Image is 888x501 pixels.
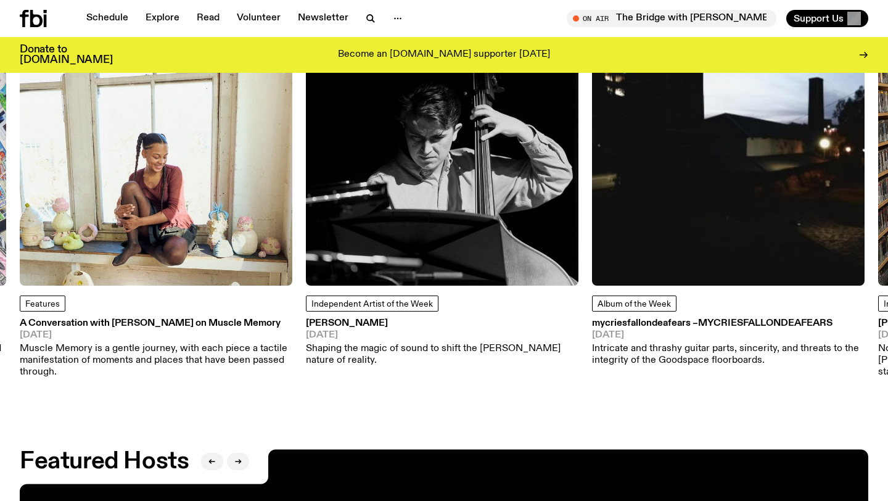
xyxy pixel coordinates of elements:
[20,296,65,312] a: Features
[20,450,189,473] h2: Featured Hosts
[592,13,865,286] img: A blurry image of a building at dusk. Shot at low exposure, so its hard to make out much.
[338,49,550,60] p: Become an [DOMAIN_NAME] supporter [DATE]
[306,296,438,312] a: Independent Artist of the Week
[598,300,671,308] span: Album of the Week
[20,319,292,378] a: A Conversation with [PERSON_NAME] on Muscle Memory[DATE]Muscle Memory is a gentle journey, with e...
[592,319,865,366] a: mycriesfallondeafears –mycriesfallondeafears[DATE]Intricate and thrashy guitar parts, sincerity, ...
[20,319,292,328] h3: A Conversation with [PERSON_NAME] on Muscle Memory
[592,331,865,340] span: [DATE]
[311,300,433,308] span: Independent Artist of the Week
[79,10,136,27] a: Schedule
[592,343,865,366] p: Intricate and thrashy guitar parts, sincerity, and threats to the integrity of the Goodspace floo...
[189,10,227,27] a: Read
[20,343,292,379] p: Muscle Memory is a gentle journey, with each piece a tactile manifestation of moments and places ...
[306,331,578,340] span: [DATE]
[20,44,113,65] h3: Donate to [DOMAIN_NAME]
[786,10,868,27] button: Support Us
[306,13,578,286] img: Black and white photo of musician Jacques Emery playing his double bass reading sheet music.
[306,319,578,328] h3: [PERSON_NAME]
[306,343,578,366] p: Shaping the magic of sound to shift the [PERSON_NAME] nature of reality.
[306,319,578,366] a: [PERSON_NAME][DATE]Shaping the magic of sound to shift the [PERSON_NAME] nature of reality.
[592,319,865,328] h3: mycriesfallondeafears –
[698,318,832,328] span: mycriesfallondeafears
[138,10,187,27] a: Explore
[20,331,292,340] span: [DATE]
[794,13,844,24] span: Support Us
[592,296,676,312] a: Album of the Week
[567,10,776,27] button: On AirThe Bridge with [PERSON_NAME]
[25,300,60,308] span: Features
[229,10,288,27] a: Volunteer
[290,10,356,27] a: Newsletter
